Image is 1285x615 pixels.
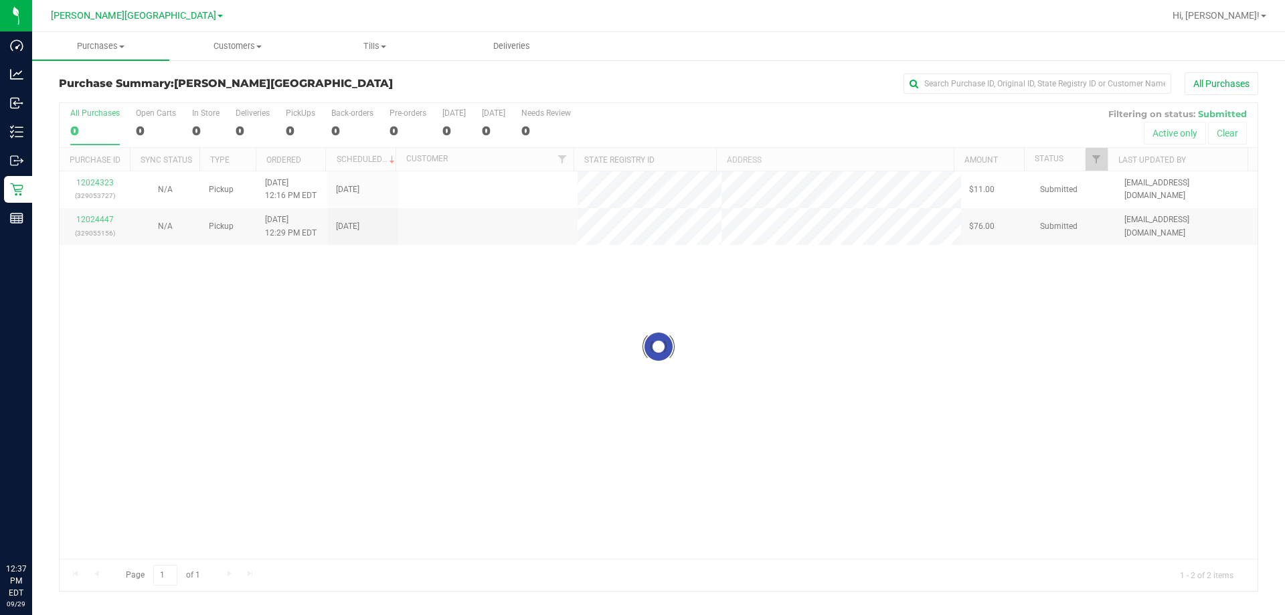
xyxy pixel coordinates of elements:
[10,68,23,81] inline-svg: Analytics
[475,40,548,52] span: Deliveries
[170,40,306,52] span: Customers
[51,10,216,21] span: [PERSON_NAME][GEOGRAPHIC_DATA]
[1185,72,1258,95] button: All Purchases
[169,32,307,60] a: Customers
[10,125,23,139] inline-svg: Inventory
[443,32,580,60] a: Deliveries
[1173,10,1260,21] span: Hi, [PERSON_NAME]!
[307,32,444,60] a: Tills
[174,77,393,90] span: [PERSON_NAME][GEOGRAPHIC_DATA]
[307,40,443,52] span: Tills
[10,183,23,196] inline-svg: Retail
[904,74,1171,94] input: Search Purchase ID, Original ID, State Registry ID or Customer Name...
[6,599,26,609] p: 09/29
[32,40,169,52] span: Purchases
[10,39,23,52] inline-svg: Dashboard
[10,154,23,167] inline-svg: Outbound
[13,508,54,548] iframe: Resource center
[10,96,23,110] inline-svg: Inbound
[6,563,26,599] p: 12:37 PM EDT
[32,32,169,60] a: Purchases
[10,211,23,225] inline-svg: Reports
[59,78,458,90] h3: Purchase Summary:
